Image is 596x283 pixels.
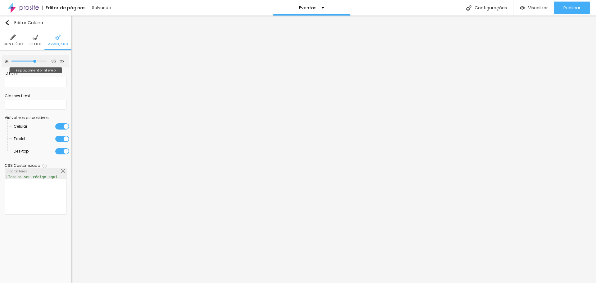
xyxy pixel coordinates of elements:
[29,43,42,46] span: Estilo
[92,6,163,10] div: Salvando...
[10,34,16,40] img: Icone
[5,71,67,76] div: ID Html
[58,59,66,64] button: px
[42,6,86,10] div: Editor de páginas
[5,20,43,25] div: Editar Coluna
[33,34,38,40] img: Icone
[14,133,25,145] span: Tablet
[466,5,472,11] img: Icone
[299,6,317,10] p: Eventos
[513,2,554,14] button: Visualizar
[563,5,580,10] span: Publicar
[43,164,47,168] img: Icone
[55,34,61,40] img: Icone
[5,60,8,63] img: Icone
[14,145,29,157] span: Desktop
[5,116,67,120] div: Visível nos dispositivos
[5,175,60,179] div: Insira seu código aqui
[554,2,590,14] button: Publicar
[14,120,27,133] span: Celular
[520,5,525,11] img: view-1.svg
[71,16,596,283] iframe: Editor
[61,169,65,173] img: Icone
[5,93,67,99] div: Classes Html
[48,43,68,46] span: Avançado
[5,164,40,167] div: CSS Customizado
[528,5,548,10] span: Visualizar
[5,20,10,25] img: Icone
[3,43,23,46] span: Conteúdo
[5,168,66,175] div: 0 caracteres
